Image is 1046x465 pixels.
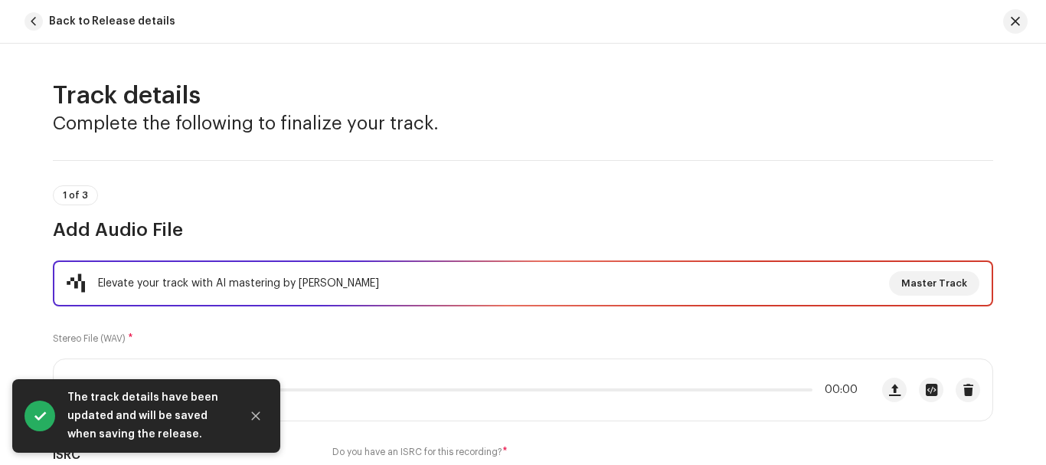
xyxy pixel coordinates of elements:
button: Close [240,401,271,431]
h3: Add Audio File [53,218,993,242]
div: The track details have been updated and will be saved when saving the release. [67,388,228,444]
label: Do you have an ISRC for this recording? [332,446,714,458]
h3: Complete the following to finalize your track. [53,111,993,136]
div: Elevate your track with AI mastering by [PERSON_NAME] [98,274,379,293]
span: 00:00 [819,384,858,396]
span: Master Track [901,268,967,299]
button: Master Track [889,271,979,296]
h2: Track details [53,80,993,111]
